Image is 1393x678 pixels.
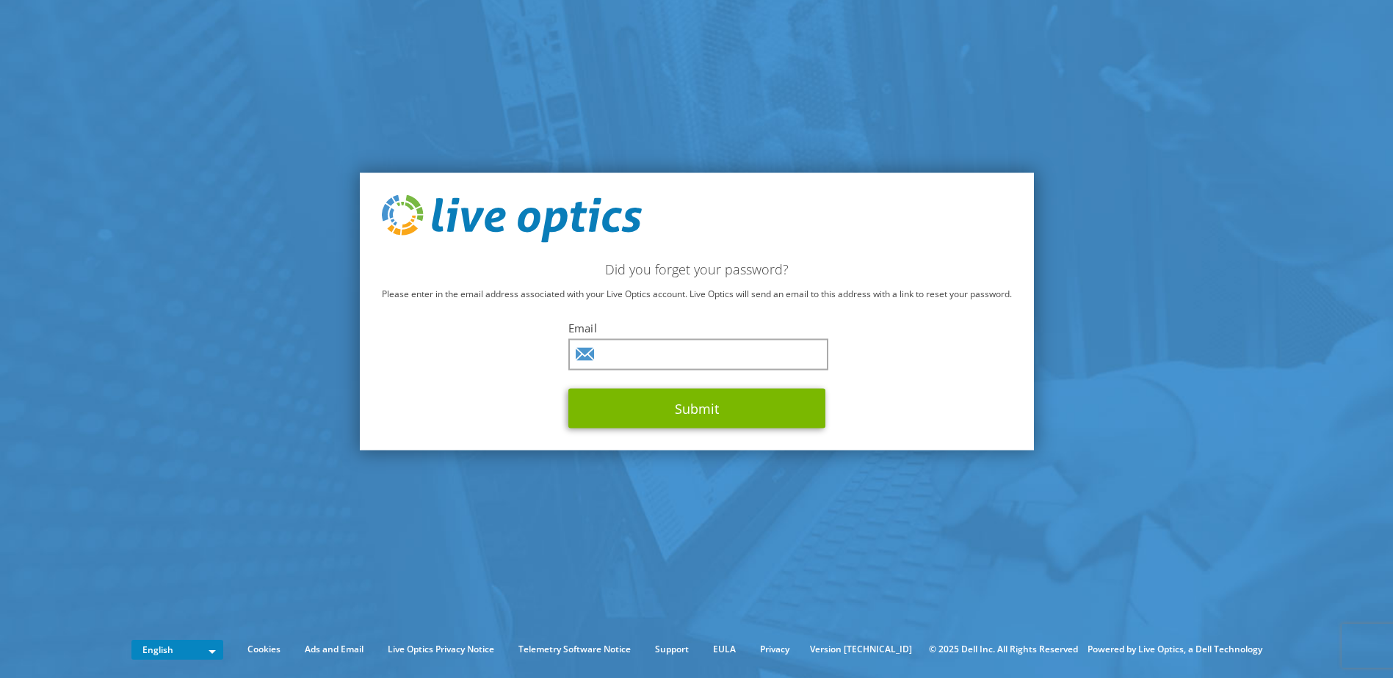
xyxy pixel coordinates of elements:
[377,641,505,657] a: Live Optics Privacy Notice
[702,641,747,657] a: EULA
[1088,641,1262,657] li: Powered by Live Optics, a Dell Technology
[236,641,292,657] a: Cookies
[644,641,700,657] a: Support
[382,194,642,243] img: live_optics_svg.svg
[568,389,825,429] button: Submit
[294,641,375,657] a: Ads and Email
[749,641,800,657] a: Privacy
[922,641,1085,657] li: © 2025 Dell Inc. All Rights Reserved
[382,286,1012,302] p: Please enter in the email address associated with your Live Optics account. Live Optics will send...
[803,641,919,657] li: Version [TECHNICAL_ID]
[382,261,1012,277] h2: Did you forget your password?
[568,321,825,335] label: Email
[507,641,642,657] a: Telemetry Software Notice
